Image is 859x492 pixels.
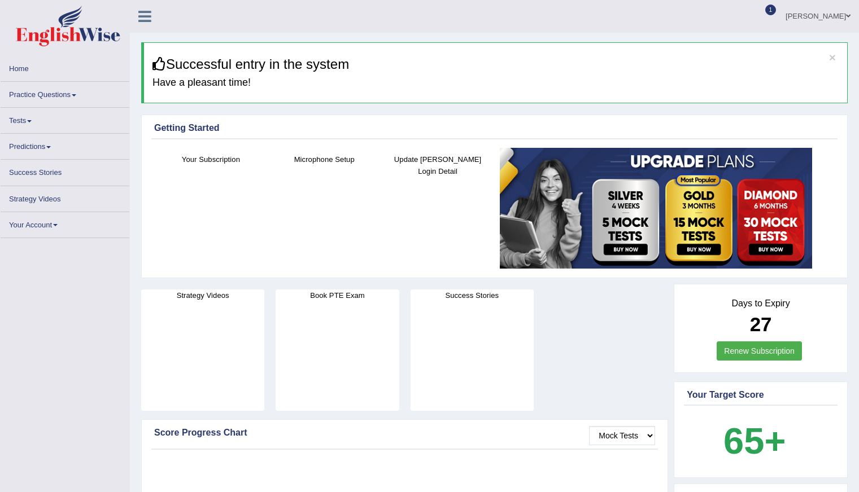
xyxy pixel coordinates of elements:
h3: Successful entry in the system [152,57,839,72]
h4: Have a pleasant time! [152,77,839,89]
h4: Microphone Setup [273,153,376,165]
a: Your Account [1,212,129,234]
b: 27 [750,313,772,335]
div: Score Progress Chart [154,426,655,440]
a: Strategy Videos [1,186,129,208]
h4: Strategy Videos [141,289,264,301]
b: 65+ [723,420,786,462]
h4: Success Stories [411,289,534,301]
h4: Update [PERSON_NAME] Login Detail [387,153,489,177]
a: Success Stories [1,160,129,182]
h4: Days to Expiry [687,298,835,309]
a: Practice Questions [1,82,129,104]
a: Predictions [1,134,129,156]
a: Renew Subscription [717,341,802,361]
img: small5.jpg [500,148,812,269]
h4: Your Subscription [160,153,262,165]
button: × [829,51,836,63]
span: 1 [765,5,777,15]
a: Home [1,56,129,78]
h4: Book PTE Exam [276,289,399,301]
div: Getting Started [154,121,835,135]
div: Your Target Score [687,388,835,402]
a: Tests [1,108,129,130]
